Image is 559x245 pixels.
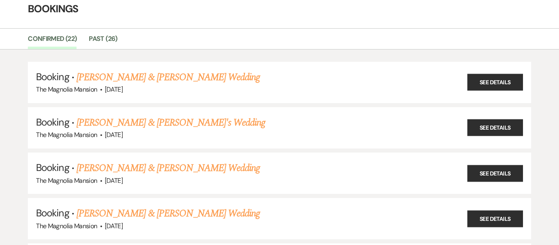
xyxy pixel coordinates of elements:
[36,161,69,174] span: Booking
[105,130,123,139] span: [DATE]
[467,119,523,136] a: See Details
[467,74,523,91] a: See Details
[36,222,97,230] span: The Magnolia Mansion
[36,70,69,83] span: Booking
[36,176,97,185] span: The Magnolia Mansion
[36,207,69,219] span: Booking
[28,34,77,49] a: Confirmed (22)
[36,85,97,94] span: The Magnolia Mansion
[467,165,523,182] a: See Details
[36,130,97,139] span: The Magnolia Mansion
[467,210,523,227] a: See Details
[77,206,260,221] a: [PERSON_NAME] & [PERSON_NAME] Wedding
[77,161,260,175] a: [PERSON_NAME] & [PERSON_NAME] Wedding
[105,85,123,94] span: [DATE]
[105,222,123,230] span: [DATE]
[105,176,123,185] span: [DATE]
[89,34,117,49] a: Past (26)
[77,115,266,130] a: [PERSON_NAME] & [PERSON_NAME]'s Wedding
[36,116,69,128] span: Booking
[77,70,260,85] a: [PERSON_NAME] & [PERSON_NAME] Wedding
